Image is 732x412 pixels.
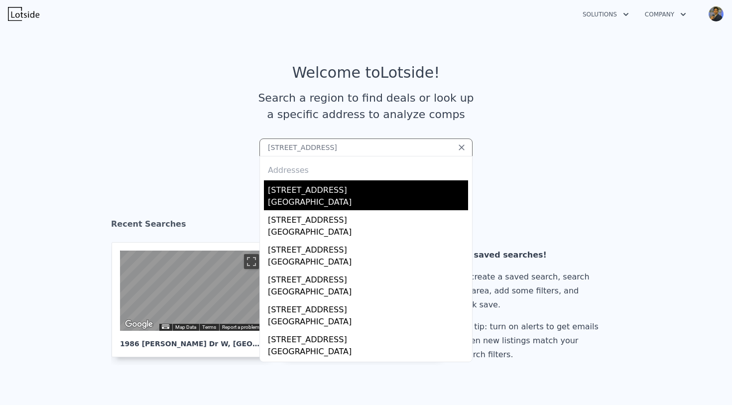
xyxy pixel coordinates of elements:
[459,248,603,262] div: No saved searches!
[122,318,155,331] a: Open this area in Google Maps (opens a new window)
[268,210,468,226] div: [STREET_ADDRESS]
[268,180,468,196] div: [STREET_ADDRESS]
[120,251,262,331] div: Street View
[268,270,468,286] div: [STREET_ADDRESS]
[254,90,478,123] div: Search a region to find deals or look up a specific address to analyze comps
[112,242,279,357] a: Map 1986 [PERSON_NAME] Dr W, [GEOGRAPHIC_DATA]
[268,240,468,256] div: [STREET_ADDRESS]
[268,226,468,240] div: [GEOGRAPHIC_DATA]
[111,210,621,242] div: Recent Searches
[268,346,468,360] div: [GEOGRAPHIC_DATA]
[268,330,468,346] div: [STREET_ADDRESS]
[268,316,468,330] div: [GEOGRAPHIC_DATA]
[264,156,468,180] div: Addresses
[175,324,196,331] button: Map Data
[268,256,468,270] div: [GEOGRAPHIC_DATA]
[268,196,468,210] div: [GEOGRAPHIC_DATA]
[637,5,694,23] button: Company
[459,320,603,362] div: Pro tip: turn on alerts to get emails when new listings match your search filters.
[259,138,473,156] input: Search an address or region...
[292,64,440,82] div: Welcome to Lotside !
[8,7,39,21] img: Lotside
[120,331,262,349] div: 1986 [PERSON_NAME] Dr W , [GEOGRAPHIC_DATA]
[120,251,262,331] div: Map
[202,324,216,330] a: Terms (opens in new tab)
[459,270,603,312] div: To create a saved search, search an area, add some filters, and click save.
[268,360,468,376] div: [STREET_ADDRESS]
[708,6,724,22] img: avatar
[268,286,468,300] div: [GEOGRAPHIC_DATA]
[122,318,155,331] img: Google
[268,300,468,316] div: [STREET_ADDRESS]
[575,5,637,23] button: Solutions
[244,254,259,269] button: Toggle fullscreen view
[162,324,169,329] button: Keyboard shortcuts
[222,324,259,330] a: Report a problem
